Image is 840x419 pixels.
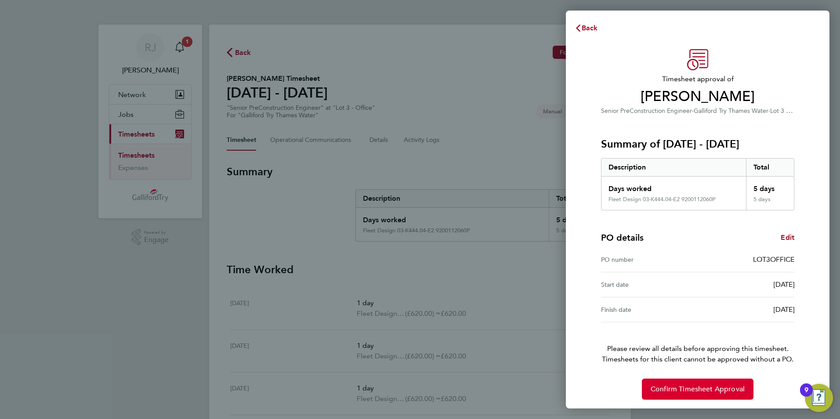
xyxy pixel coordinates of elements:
button: Back [566,19,607,37]
div: Start date [601,279,698,290]
span: Back [582,24,598,32]
span: Senior PreConstruction Engineer [601,107,692,115]
div: Finish date [601,304,698,315]
span: · [768,107,770,115]
div: Days worked [601,177,746,196]
span: Timesheet approval of [601,74,794,84]
p: Please review all details before approving this timesheet. [590,322,805,365]
div: Total [746,159,794,176]
span: [PERSON_NAME] [601,88,794,105]
div: PO number [601,254,698,265]
div: 5 days [746,177,794,196]
button: Confirm Timesheet Approval [642,379,753,400]
span: Timesheets for this client cannot be approved without a PO. [590,354,805,365]
h3: Summary of [DATE] - [DATE] [601,137,794,151]
div: Fleet Design 03-K444.04-E2 9200112060P [608,196,716,203]
div: 5 days [746,196,794,210]
span: Lot 3 - Office [770,106,807,115]
div: 9 [804,390,808,401]
span: Galliford Try Thames Water [694,107,768,115]
div: Summary of 22 - 28 Sep 2025 [601,158,794,210]
button: Open Resource Center, 9 new notifications [805,384,833,412]
a: Edit [781,232,794,243]
div: [DATE] [698,279,794,290]
span: Confirm Timesheet Approval [651,385,745,394]
span: Edit [781,233,794,242]
span: LOT3OFFICE [753,255,794,264]
span: · [692,107,694,115]
div: Description [601,159,746,176]
div: [DATE] [698,304,794,315]
h4: PO details [601,231,644,244]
